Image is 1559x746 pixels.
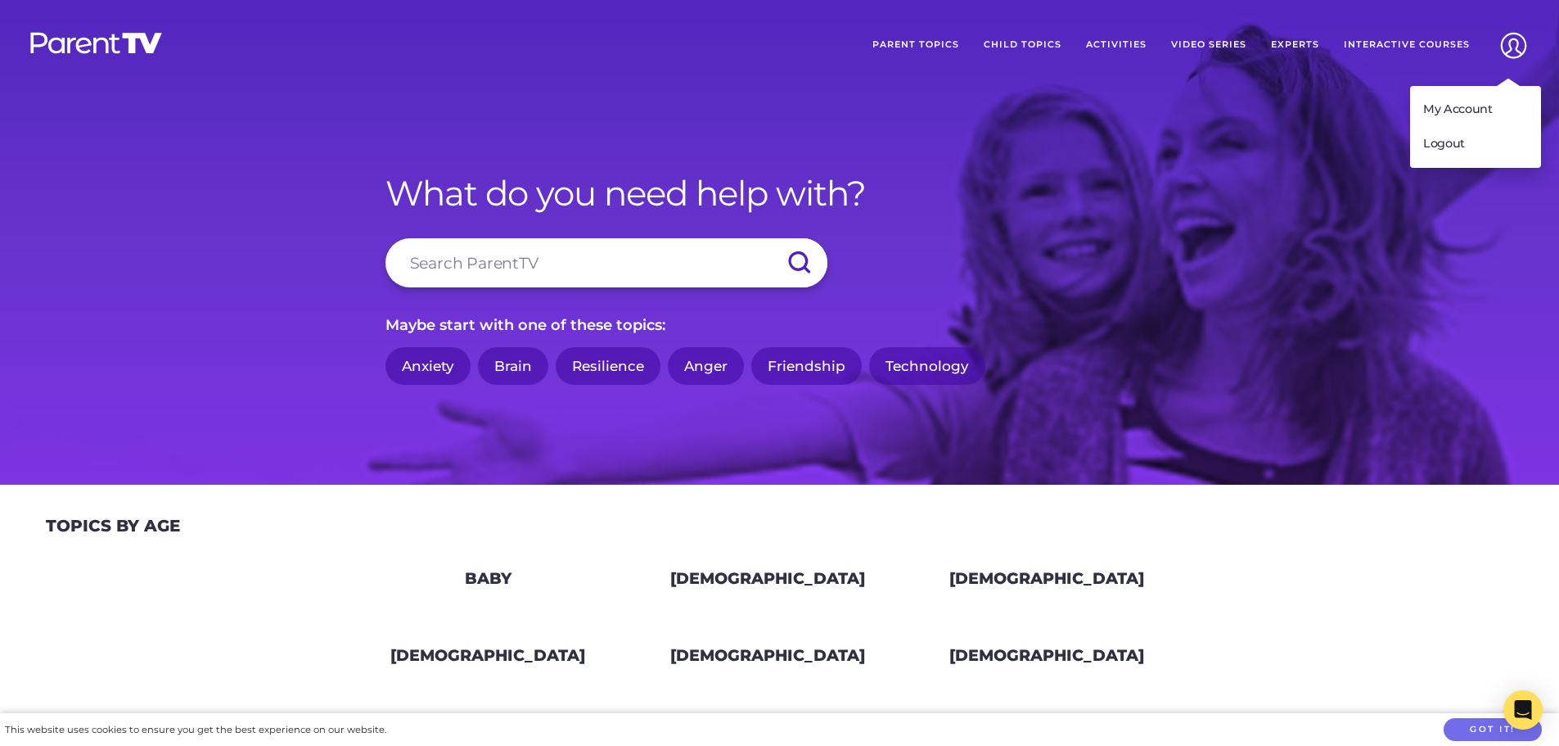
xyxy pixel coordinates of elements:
[5,721,386,739] div: This website uses cookies to ensure you get the best experience on our website.
[670,699,865,718] h3: [DEMOGRAPHIC_DATA]
[1159,25,1259,66] a: Video Series
[556,347,660,386] a: Resilience
[656,563,879,693] img: iStock-620709410-275x160.jpg
[751,347,862,386] a: Friendship
[465,699,511,718] h3: Baby
[478,347,548,386] a: Brain
[1331,25,1482,66] a: Interactive Courses
[1493,25,1534,66] img: Account
[971,25,1074,66] a: Child Topics
[1074,25,1159,66] a: Activities
[376,563,600,693] img: AdobeStock_144860523-275x160.jpeg
[949,699,1144,718] h3: [DEMOGRAPHIC_DATA]
[376,562,601,730] a: Baby
[1503,690,1543,730] div: Open Intercom Messenger
[385,347,471,386] a: Anxiety
[1410,127,1541,161] a: Logout
[46,516,180,536] h2: Topics By Age
[655,562,880,730] a: [DEMOGRAPHIC_DATA]
[668,347,744,386] a: Anger
[934,562,1159,730] a: [DEMOGRAPHIC_DATA]
[935,563,1158,693] img: iStock-678589610_super-275x160.jpg
[29,31,164,55] img: parenttv-logo-white.4c85aaf.svg
[385,238,827,287] input: Search ParentTV
[770,238,827,287] input: Submit
[1259,25,1331,66] a: Experts
[385,312,1174,338] p: Maybe start with one of these topics:
[869,347,985,386] a: Technology
[1444,718,1542,742] button: Got it!
[385,173,1174,214] h1: What do you need help with?
[1410,93,1541,127] a: My Account
[860,25,971,66] a: Parent Topics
